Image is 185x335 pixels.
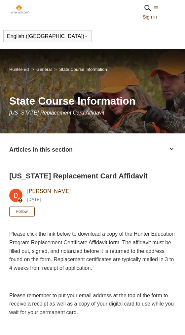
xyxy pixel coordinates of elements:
img: 01HZPCYR30PPJAEEB9XZ5RGHQY [143,3,153,13]
li: Hunter-Ed [9,67,30,72]
a: General [36,67,52,72]
span: Please remember to put your email address at the top of the form to receive a receipt as well as ... [9,293,174,315]
a: [PERSON_NAME] [27,188,71,194]
li: General [30,67,53,72]
span: Articles in this section [9,146,73,153]
h2: Pennsylvania Replacement Card Affidavit [9,170,148,181]
time: 02/12/2024, 17:11 [27,197,41,202]
button: Follow Article [9,207,35,216]
a: Sign in [143,14,164,21]
span: Please click the link below to download a copy of the Hunter Education Program Replacement Certif... [9,231,175,270]
span: [US_STATE] Replacement Card Affidavit [9,110,104,116]
button: English ([GEOGRAPHIC_DATA]) [7,33,88,39]
img: Hunter-Ed Help Center home page [9,4,29,14]
h1: State Course Information [9,93,176,109]
a: State Course Information [59,67,107,72]
button: Toggle navigation menu [154,5,158,11]
a: Hunter-Ed [9,67,29,72]
li: State Course Information [53,67,107,72]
